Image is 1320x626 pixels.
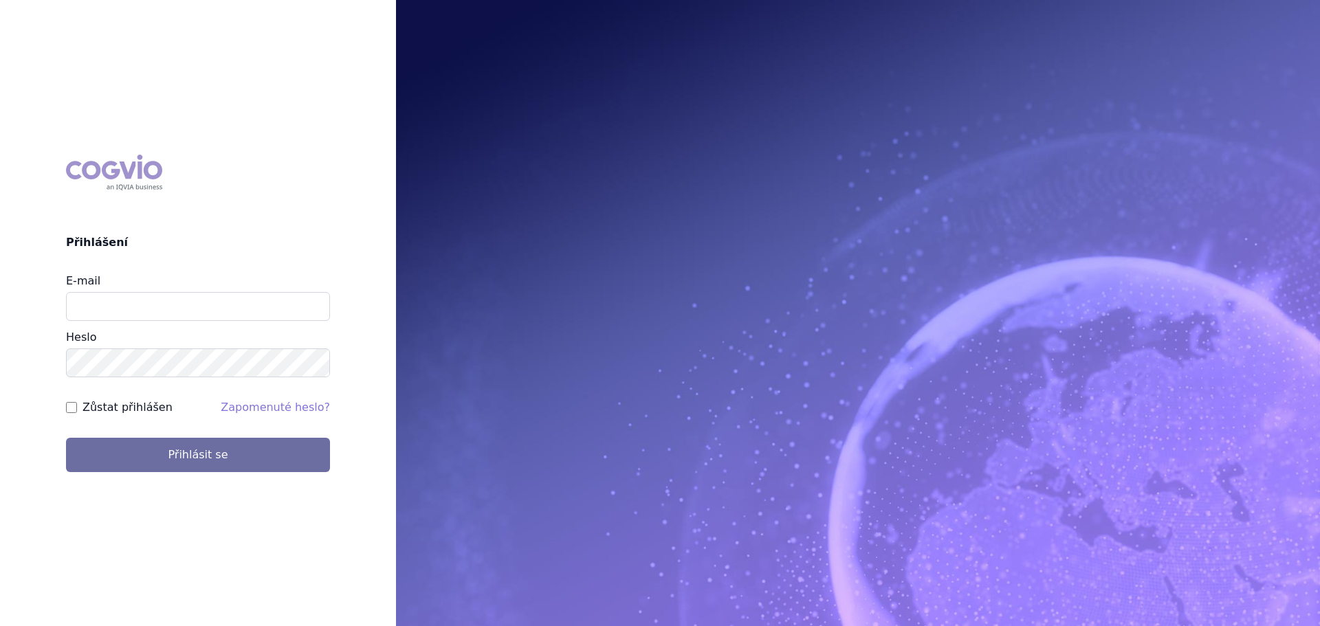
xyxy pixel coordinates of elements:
label: E-mail [66,274,100,287]
label: Zůstat přihlášen [82,399,173,416]
div: COGVIO [66,155,162,190]
h2: Přihlášení [66,234,330,251]
button: Přihlásit se [66,438,330,472]
a: Zapomenuté heslo? [221,401,330,414]
label: Heslo [66,331,96,344]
